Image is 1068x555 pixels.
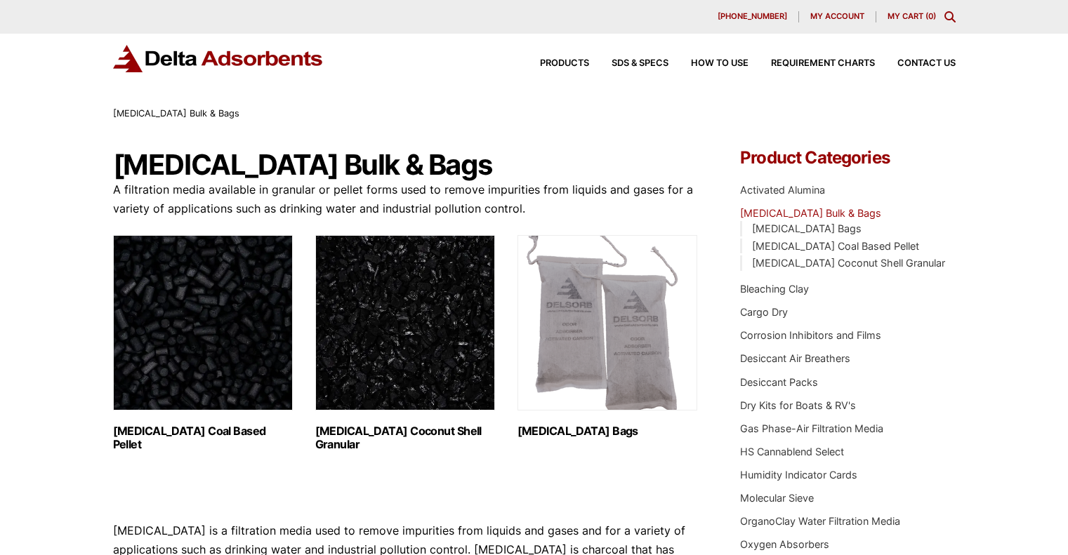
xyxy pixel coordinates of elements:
[718,13,787,20] span: [PHONE_NUMBER]
[749,59,875,68] a: Requirement Charts
[740,149,955,166] h4: Product Categories
[740,446,844,457] a: HS Cannablend Select
[113,424,293,451] h2: [MEDICAL_DATA] Coal Based Pellet
[740,329,881,341] a: Corrosion Inhibitors and Films
[706,11,799,22] a: [PHONE_NUMBER]
[517,235,697,438] a: Visit product category Activated Carbon Bags
[799,11,876,22] a: My account
[740,399,856,411] a: Dry Kits for Boats & RV's
[740,538,829,550] a: Oxygen Absorbers
[589,59,668,68] a: SDS & SPECS
[315,424,495,451] h2: [MEDICAL_DATA] Coconut Shell Granular
[897,59,956,68] span: Contact Us
[113,235,293,410] img: Activated Carbon Coal Based Pellet
[740,184,825,196] a: Activated Alumina
[740,306,788,318] a: Cargo Dry
[517,59,589,68] a: Products
[740,515,900,527] a: OrganoClay Water Filtration Media
[113,180,699,218] p: A filtration media available in granular or pellet forms used to remove impurities from liquids a...
[888,11,936,21] a: My Cart (0)
[740,376,818,388] a: Desiccant Packs
[944,11,956,22] div: Toggle Modal Content
[540,59,589,68] span: Products
[810,13,864,20] span: My account
[752,257,945,269] a: [MEDICAL_DATA] Coconut Shell Granular
[752,222,862,234] a: [MEDICAL_DATA] Bags
[315,235,495,451] a: Visit product category Activated Carbon Coconut Shell Granular
[668,59,749,68] a: How to Use
[612,59,668,68] span: SDS & SPECS
[740,352,850,364] a: Desiccant Air Breathers
[517,424,697,438] h2: [MEDICAL_DATA] Bags
[771,59,875,68] span: Requirement Charts
[113,108,239,119] span: [MEDICAL_DATA] Bulk & Bags
[928,11,933,21] span: 0
[740,492,814,504] a: Molecular Sieve
[691,59,749,68] span: How to Use
[517,235,697,410] img: Activated Carbon Bags
[113,45,324,72] img: Delta Adsorbents
[752,240,919,252] a: [MEDICAL_DATA] Coal Based Pellet
[315,235,495,410] img: Activated Carbon Coconut Shell Granular
[740,469,857,481] a: Humidity Indicator Cards
[113,149,699,180] h1: [MEDICAL_DATA] Bulk & Bags
[740,207,881,219] a: [MEDICAL_DATA] Bulk & Bags
[113,235,293,451] a: Visit product category Activated Carbon Coal Based Pellet
[740,422,883,434] a: Gas Phase-Air Filtration Media
[740,283,809,295] a: Bleaching Clay
[875,59,956,68] a: Contact Us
